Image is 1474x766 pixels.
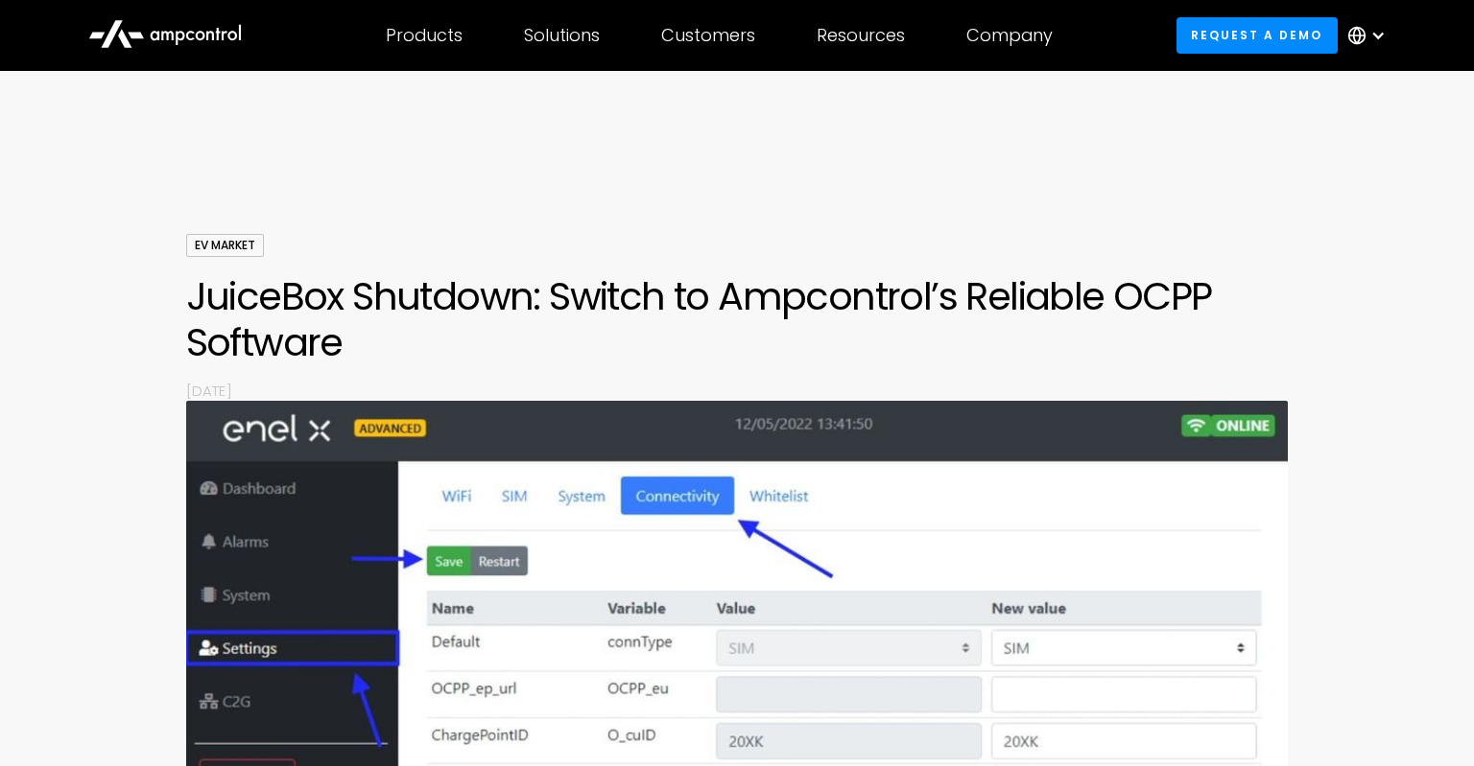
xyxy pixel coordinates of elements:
div: Resources [817,25,905,46]
div: Customers [661,25,755,46]
div: Company [966,25,1053,46]
div: Solutions [524,25,600,46]
a: Request a demo [1177,17,1338,53]
div: Products [386,25,463,46]
h1: JuiceBox Shutdown: Switch to Ampcontrol’s Reliable OCPP Software [186,273,1289,365]
div: EV Market [186,234,264,257]
p: [DATE] [186,381,1289,401]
